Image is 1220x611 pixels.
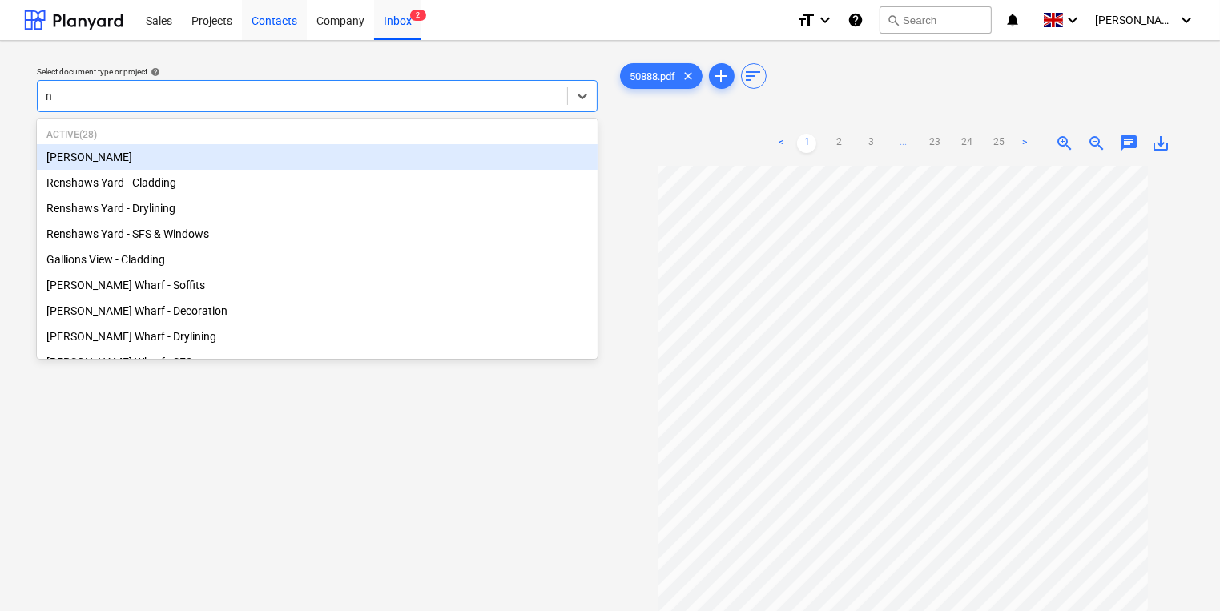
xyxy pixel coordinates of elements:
[37,324,598,349] div: Montgomery's Wharf - Drylining
[1119,134,1138,153] span: chat
[37,247,598,272] div: Gallions View - Cladding
[989,134,1009,153] a: Page 25
[410,10,426,21] span: 2
[147,67,160,77] span: help
[925,134,944,153] a: Page 23
[37,349,598,375] div: [PERSON_NAME] Wharf - SFS
[37,144,598,170] div: [PERSON_NAME]
[1140,534,1220,611] iframe: Chat Widget
[37,349,598,375] div: Montgomery's Wharf - SFS
[1095,14,1175,26] span: [PERSON_NAME]
[37,324,598,349] div: [PERSON_NAME] Wharf - Drylining
[1151,134,1170,153] span: save_alt
[712,66,731,86] span: add
[1087,134,1106,153] span: zoom_out
[679,66,699,86] span: clear
[744,66,763,86] span: sort
[37,272,598,298] div: [PERSON_NAME] Wharf - Soffits
[1005,10,1021,30] i: notifications
[1177,10,1196,30] i: keyboard_arrow_down
[815,10,835,30] i: keyboard_arrow_down
[37,66,598,77] div: Select document type or project
[1015,134,1034,153] a: Next page
[771,134,791,153] a: Previous page
[880,6,992,34] button: Search
[37,144,598,170] div: Trent Park
[796,10,815,30] i: format_size
[37,195,598,221] div: Renshaws Yard - Drylining
[37,221,598,247] div: Renshaws Yard - SFS & Windows
[621,70,686,82] span: 50888.pdf
[37,298,598,324] div: [PERSON_NAME] Wharf - Decoration
[893,134,912,153] a: ...
[887,14,900,26] span: search
[848,10,864,30] i: Knowledge base
[37,170,598,195] div: Renshaws Yard - Cladding
[620,63,703,89] div: 50888.pdf
[1063,10,1082,30] i: keyboard_arrow_down
[37,298,598,324] div: Montgomery's Wharf - Decoration
[829,134,848,153] a: Page 2
[957,134,976,153] a: Page 24
[46,128,588,142] p: Active ( 28 )
[1055,134,1074,153] span: zoom_in
[37,272,598,298] div: Montgomery's Wharf - Soffits
[797,134,816,153] a: Page 1 is your current page
[861,134,880,153] a: Page 3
